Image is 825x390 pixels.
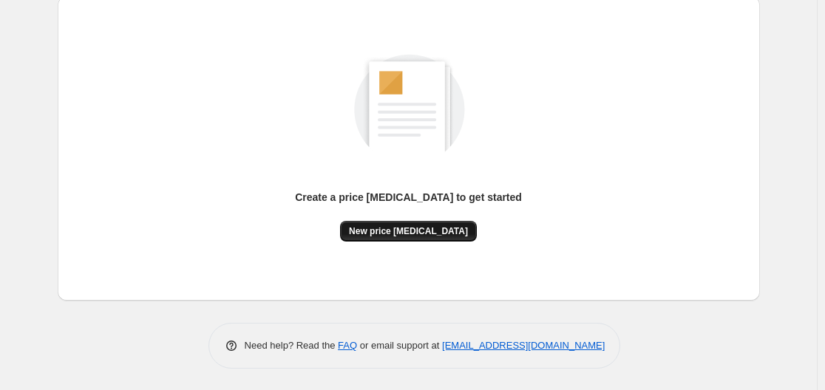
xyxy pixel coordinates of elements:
[357,340,442,351] span: or email support at
[442,340,605,351] a: [EMAIL_ADDRESS][DOMAIN_NAME]
[340,221,477,242] button: New price [MEDICAL_DATA]
[245,340,339,351] span: Need help? Read the
[349,225,468,237] span: New price [MEDICAL_DATA]
[338,340,357,351] a: FAQ
[295,190,522,205] p: Create a price [MEDICAL_DATA] to get started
